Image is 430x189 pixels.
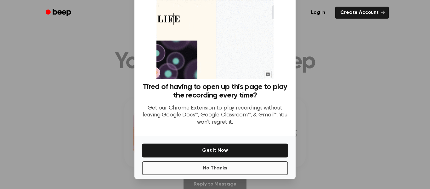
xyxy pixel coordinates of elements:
[142,83,288,100] h3: Tired of having to open up this page to play the recording every time?
[142,105,288,126] p: Get our Chrome Extension to play recordings without leaving Google Docs™, Google Classroom™, & Gm...
[142,144,288,157] button: Get It Now
[41,7,77,19] a: Beep
[335,7,389,19] a: Create Account
[142,161,288,175] button: No Thanks
[305,5,331,20] a: Log in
